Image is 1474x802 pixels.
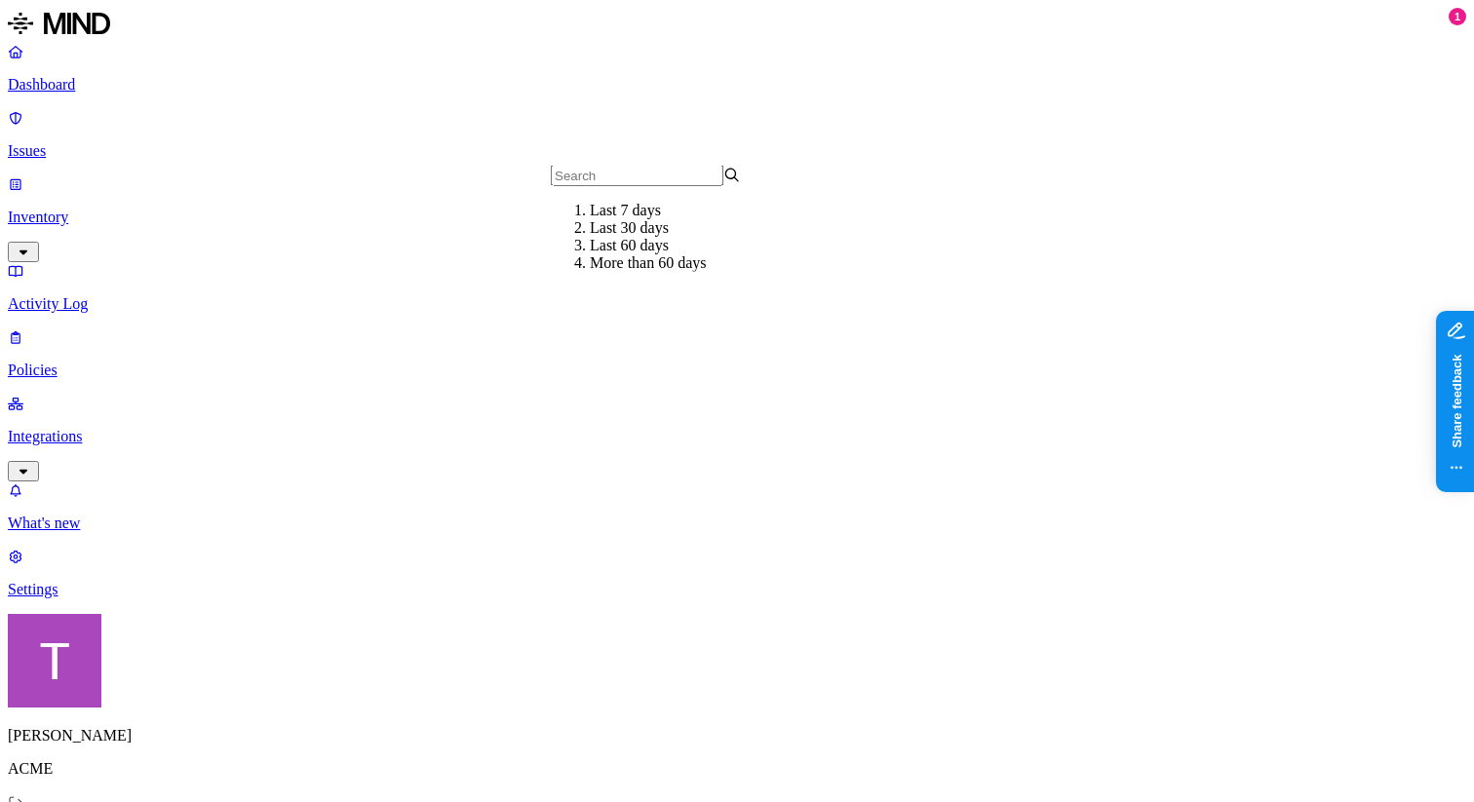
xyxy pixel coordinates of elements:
p: ACME [8,760,1466,778]
a: Policies [8,328,1466,379]
div: More than 60 days [590,254,780,272]
p: Policies [8,362,1466,379]
p: Dashboard [8,76,1466,94]
input: Search [551,166,723,186]
div: Last 30 days [590,219,780,237]
div: Last 60 days [590,237,780,254]
a: What's new [8,481,1466,532]
div: 1 [1449,8,1466,25]
p: Settings [8,581,1466,598]
a: Inventory [8,175,1466,259]
img: MIND [8,8,110,39]
p: Inventory [8,209,1466,226]
a: Dashboard [8,43,1466,94]
a: Integrations [8,395,1466,478]
img: Tzvi Shir-Vaknin [8,614,101,707]
p: Integrations [8,428,1466,445]
a: Issues [8,109,1466,160]
a: Settings [8,548,1466,598]
div: Last 7 days [590,202,780,219]
a: Activity Log [8,262,1466,313]
a: MIND [8,8,1466,43]
p: Issues [8,142,1466,160]
p: What's new [8,515,1466,532]
p: Activity Log [8,295,1466,313]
